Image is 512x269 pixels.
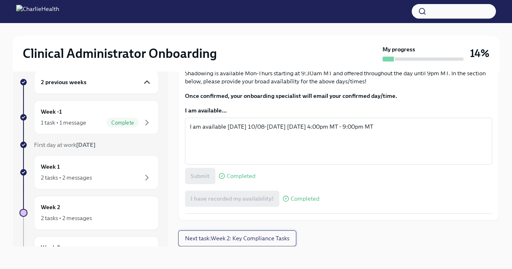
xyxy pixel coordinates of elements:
[34,70,159,94] div: 2 previous weeks
[185,92,397,100] strong: Once confirmed, your onboarding specialist will email your confirmed day/time.
[41,174,92,182] div: 2 tasks • 2 messages
[19,100,159,134] a: Week -11 task • 1 messageComplete
[41,203,60,212] h6: Week 2
[106,120,139,126] span: Complete
[41,119,86,127] div: 1 task • 1 message
[41,243,60,252] h6: Week 3
[185,69,492,85] p: Shadowing is available Mon-Thurs starting at 9:30am MT and offered throughout the day until 9pm M...
[185,106,492,114] label: I am available...
[382,45,415,53] strong: My progress
[41,162,60,171] h6: Week 1
[34,141,96,148] span: First day at work
[19,141,159,149] a: First day at work[DATE]
[190,122,487,161] textarea: I am available [DATE] 10/08-[DATE] [DATE] 4:00pm MT - 9:00pm MT
[185,234,289,242] span: Next task : Week 2: Key Compliance Tasks
[41,78,87,87] h6: 2 previous weeks
[178,230,296,246] button: Next task:Week 2: Key Compliance Tasks
[19,155,159,189] a: Week 12 tasks • 2 messages
[19,196,159,230] a: Week 22 tasks • 2 messages
[291,196,319,202] span: Completed
[41,214,92,222] div: 2 tasks • 2 messages
[470,46,489,61] h3: 14%
[76,141,96,148] strong: [DATE]
[41,107,62,116] h6: Week -1
[16,5,59,18] img: CharlieHealth
[23,45,217,61] h2: Clinical Administrator Onboarding
[227,173,255,179] span: Completed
